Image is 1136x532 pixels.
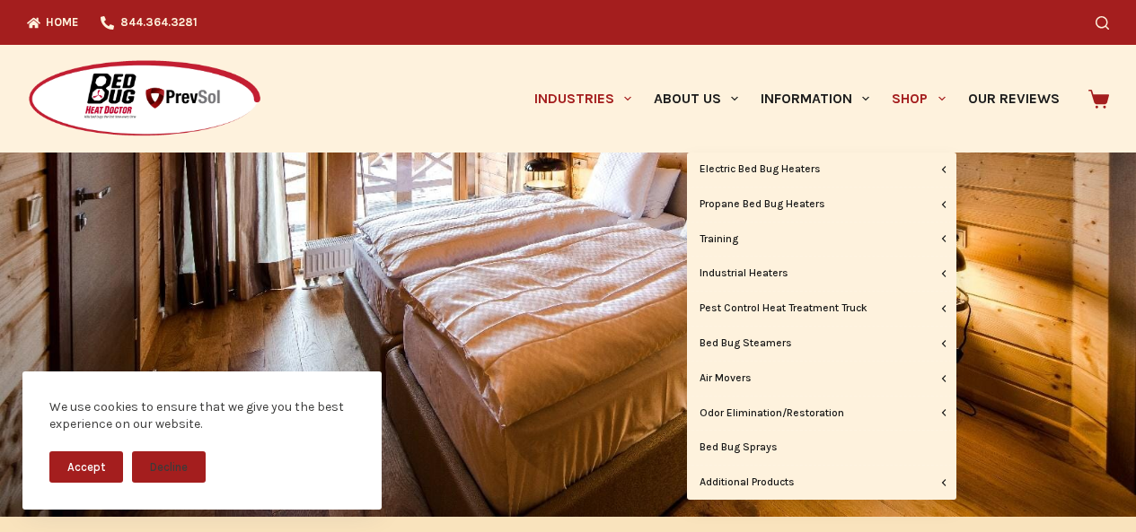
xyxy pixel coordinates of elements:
[687,466,956,500] a: Additional Products
[132,451,206,483] button: Decline
[687,153,956,187] a: Electric Bed Bug Heaters
[49,398,355,433] div: We use cookies to ensure that we give you the best experience on our website.
[881,45,956,153] a: Shop
[687,222,956,257] a: Training
[1096,16,1109,30] button: Search
[687,327,956,361] a: Bed Bug Steamers
[687,431,956,465] a: Bed Bug Sprays
[523,45,642,153] a: Industries
[687,292,956,326] a: Pest Control Heat Treatment Truck
[687,397,956,431] a: Odor Elimination/Restoration
[687,188,956,222] a: Propane Bed Bug Heaters
[49,451,123,483] button: Accept
[687,257,956,291] a: Industrial Heaters
[956,45,1070,153] a: Our Reviews
[523,45,1070,153] nav: Primary
[750,45,881,153] a: Information
[27,59,262,139] img: Prevsol/Bed Bug Heat Doctor
[642,45,749,153] a: About Us
[687,362,956,396] a: Air Movers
